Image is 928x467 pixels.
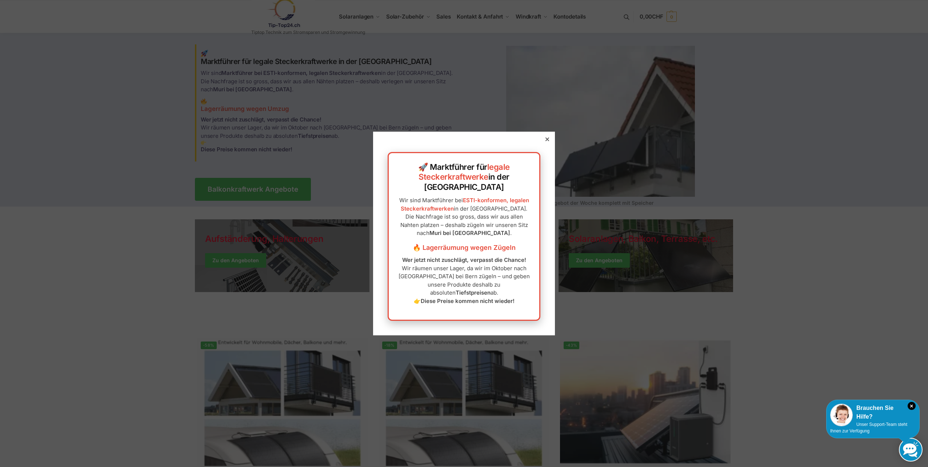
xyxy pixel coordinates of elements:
a: ESTI-konformen, legalen Steckerkraftwerken [401,197,529,212]
i: Schließen [908,402,916,410]
span: Unser Support-Team steht Ihnen zur Verfügung [830,422,907,434]
p: Wir sind Marktführer bei in der [GEOGRAPHIC_DATA]. Die Nachfrage ist so gross, dass wir aus allen... [396,196,532,238]
img: Customer service [830,404,853,426]
h3: 🔥 Lagerräumung wegen Zügeln [396,243,532,252]
strong: Wer jetzt nicht zuschlägt, verpasst die Chance! [402,256,526,263]
strong: Muri bei [GEOGRAPHIC_DATA] [429,229,510,236]
strong: Tiefstpreisen [456,289,491,296]
a: legale Steckerkraftwerke [419,162,510,182]
strong: Diese Preise kommen nicht wieder! [421,298,515,304]
p: Wir räumen unser Lager, da wir im Oktober nach [GEOGRAPHIC_DATA] bei Bern zügeln – und geben unse... [396,256,532,305]
h2: 🚀 Marktführer für in der [GEOGRAPHIC_DATA] [396,162,532,192]
div: Brauchen Sie Hilfe? [830,404,916,421]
